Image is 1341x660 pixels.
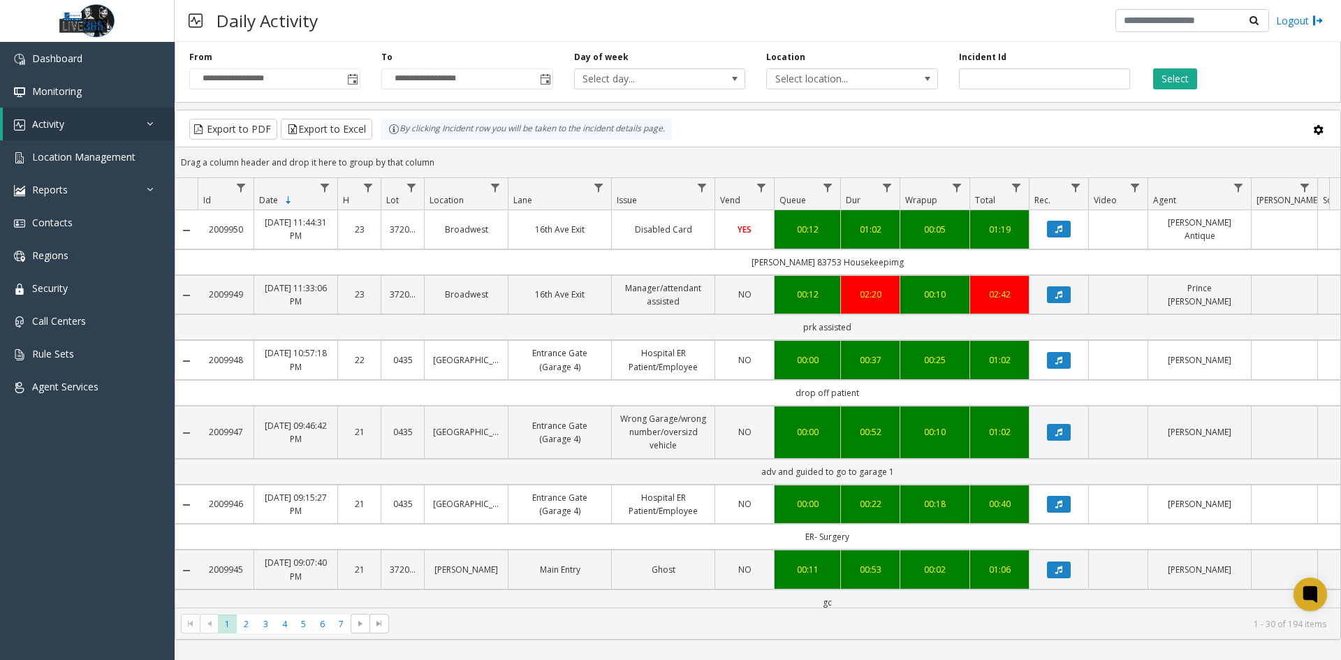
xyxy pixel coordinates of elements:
[1067,178,1085,197] a: Rec. Filter Menu
[32,249,68,262] span: Regions
[517,223,603,236] a: 16th Ave Exit
[390,425,416,439] a: 0435
[724,563,765,576] a: NO
[175,178,1340,608] div: Data table
[620,491,706,518] a: Hospital ER Patient/Employee
[979,223,1020,236] a: 01:19
[346,563,372,576] a: 21
[909,223,961,236] a: 00:05
[14,349,25,360] img: 'icon'
[1157,563,1243,576] a: [PERSON_NAME]
[979,353,1020,367] a: 01:02
[14,185,25,196] img: 'icon'
[783,563,832,576] a: 00:11
[819,178,837,197] a: Queue Filter Menu
[316,178,335,197] a: Date Filter Menu
[738,498,752,510] span: NO
[175,499,198,511] a: Collapse Details
[206,223,245,236] a: 2009950
[752,178,771,197] a: Vend Filter Menu
[433,223,499,236] a: Broadwest
[433,563,499,576] a: [PERSON_NAME]
[1157,281,1243,308] a: Prince [PERSON_NAME]
[909,563,961,576] div: 00:02
[206,563,245,576] a: 2009945
[779,194,806,206] span: Queue
[381,119,672,140] div: By clicking Incident row you will be taken to the incident details page.
[959,51,1006,64] label: Incident Id
[32,314,86,328] span: Call Centers
[14,251,25,262] img: 'icon'
[381,51,393,64] label: To
[263,419,329,446] a: [DATE] 09:46:42 PM
[783,497,832,511] a: 00:00
[909,288,961,301] a: 00:10
[783,353,832,367] a: 00:00
[724,497,765,511] a: NO
[346,425,372,439] a: 21
[32,216,73,229] span: Contacts
[1312,13,1324,28] img: logout
[620,346,706,373] a: Hospital ER Patient/Employee
[909,497,961,511] a: 00:18
[14,119,25,131] img: 'icon'
[849,497,891,511] a: 00:22
[390,497,416,511] a: 0435
[849,223,891,236] div: 01:02
[32,281,68,295] span: Security
[909,353,961,367] div: 00:25
[346,497,372,511] a: 21
[948,178,967,197] a: Wrapup Filter Menu
[263,216,329,242] a: [DATE] 11:44:31 PM
[1229,178,1248,197] a: Agent Filter Menu
[905,194,937,206] span: Wrapup
[390,223,416,236] a: 372030
[359,178,378,197] a: H Filter Menu
[724,425,765,439] a: NO
[1157,497,1243,511] a: [PERSON_NAME]
[390,563,416,576] a: 372031
[206,497,245,511] a: 2009946
[386,194,399,206] span: Lot
[738,288,752,300] span: NO
[783,288,832,301] a: 00:12
[589,178,608,197] a: Lane Filter Menu
[390,353,416,367] a: 0435
[517,491,603,518] a: Entrance Gate (Garage 4)
[175,427,198,439] a: Collapse Details
[369,614,388,633] span: Go to the last page
[979,497,1020,511] div: 00:40
[32,380,98,393] span: Agent Services
[513,194,532,206] span: Lane
[332,615,351,633] span: Page 7
[979,425,1020,439] div: 01:02
[574,51,629,64] label: Day of week
[210,3,325,38] h3: Daily Activity
[620,412,706,453] a: Wrong Garage/wrong number/oversizd vehicle
[189,119,277,140] button: Export to PDF
[1153,68,1197,89] button: Select
[1256,194,1320,206] span: [PERSON_NAME]
[346,288,372,301] a: 23
[517,288,603,301] a: 16th Ave Exit
[979,288,1020,301] a: 02:42
[263,491,329,518] a: [DATE] 09:15:27 PM
[979,563,1020,576] a: 01:06
[517,346,603,373] a: Entrance Gate (Garage 4)
[724,288,765,301] a: NO
[783,223,832,236] div: 00:12
[1276,13,1324,28] a: Logout
[294,615,313,633] span: Page 5
[14,382,25,393] img: 'icon'
[32,150,135,163] span: Location Management
[283,195,294,206] span: Sortable
[175,150,1340,175] div: Drag a column header and drop it here to group by that column
[738,354,752,366] span: NO
[738,426,752,438] span: NO
[724,353,765,367] a: NO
